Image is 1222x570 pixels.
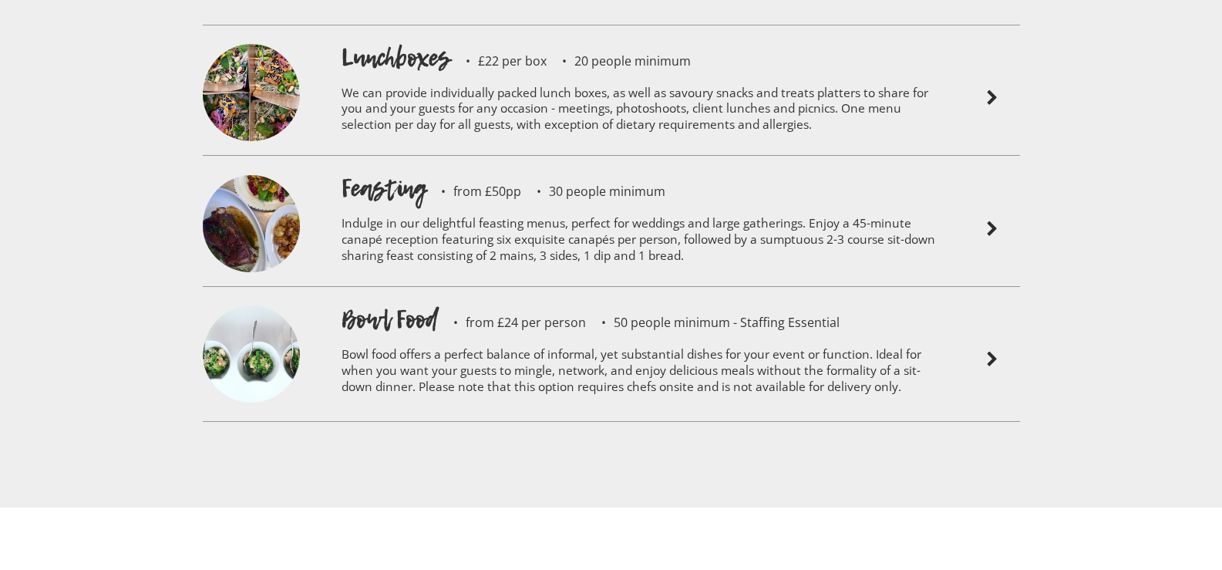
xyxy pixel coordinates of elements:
p: Indulge in our delightful feasting menus, perfect for weddings and large gatherings. Enjoy a 45-m... [342,205,951,278]
h1: Bowl Food [342,302,438,336]
p: from £50pp [426,185,521,197]
p: 20 people minimum [547,55,691,67]
p: We can provide individually packed lunch boxes, as well as savoury snacks and treats platters to ... [342,75,951,148]
h1: Feasting [342,171,426,205]
p: £22 per box [450,55,547,67]
p: from £24 per person [438,316,586,329]
p: 50 people minimum - Staffing Essential [586,316,840,329]
p: 30 people minimum [521,185,665,197]
p: Bowl food offers a perfect balance of informal, yet substantial dishes for your event or function... [342,336,951,410]
h1: Lunchboxes [342,41,450,75]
